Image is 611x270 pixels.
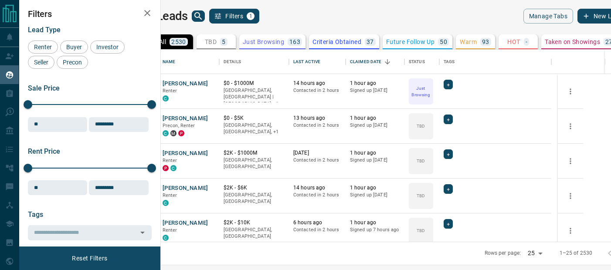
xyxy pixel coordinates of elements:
span: Tags [28,210,43,219]
p: HOT [507,39,520,45]
p: Contacted in 2 hours [293,87,341,94]
div: Details [219,50,289,74]
p: All [159,39,166,45]
p: 1 hour ago [350,219,400,226]
span: Precon [60,59,85,66]
div: condos.ca [163,95,169,101]
p: [GEOGRAPHIC_DATA], [GEOGRAPHIC_DATA] [224,226,285,240]
p: 1 hour ago [350,184,400,192]
p: Future Follow Up [386,39,434,45]
span: + [447,185,450,193]
div: Tags [439,50,551,74]
p: 1 hour ago [350,115,400,122]
p: 6 hours ago [293,219,341,226]
span: Seller [31,59,51,66]
div: Name [163,50,176,74]
button: [PERSON_NAME] [163,184,208,192]
p: $2K - $10K [224,219,285,226]
button: more [564,189,577,202]
p: 1–25 of 2530 [560,250,593,257]
p: [GEOGRAPHIC_DATA], [GEOGRAPHIC_DATA] [224,157,285,170]
div: + [444,149,453,159]
p: 93 [482,39,489,45]
p: 163 [289,39,300,45]
p: Toronto [224,87,285,108]
p: [DATE] [293,149,341,157]
p: Criteria Obtained [312,39,361,45]
div: condos.ca [163,130,169,136]
div: Claimed Date [350,50,382,74]
span: Precon, Renter [163,123,195,128]
button: Manage Tabs [523,9,573,24]
div: condos.ca [163,200,169,206]
p: Contacted in 2 hours [293,192,341,199]
p: $2K - $1000M [224,149,285,157]
span: + [447,150,450,159]
p: Rows per page: [485,250,521,257]
span: 1 [248,13,254,19]
p: $2K - $6K [224,184,285,192]
p: TBD [417,158,425,164]
button: [PERSON_NAME] [163,115,208,123]
p: $0 - $1000M [224,80,285,87]
p: 2530 [171,39,186,45]
div: + [444,219,453,229]
p: Signed up 7 hours ago [350,226,400,233]
p: $0 - $5K [224,115,285,122]
span: Investor [93,44,122,51]
div: condos.ca [170,165,177,171]
p: 37 [367,39,374,45]
p: 50 [440,39,447,45]
span: Renter [163,88,177,94]
div: Renter [28,40,58,54]
div: Investor [90,40,125,54]
p: TBD [205,39,217,45]
p: Taken on Showings [545,39,600,45]
span: Renter [163,158,177,163]
div: Name [158,50,219,74]
button: Sort [381,56,394,68]
div: Last Active [293,50,320,74]
button: Open [136,226,149,239]
p: 14 hours ago [293,184,341,192]
div: Status [409,50,425,74]
p: Contacted in 2 hours [293,226,341,233]
div: + [444,184,453,194]
p: Signed up [DATE] [350,157,400,164]
p: TBD [417,227,425,234]
button: [PERSON_NAME] [163,219,208,227]
p: 1 hour ago [350,80,400,87]
span: Sale Price [28,84,60,92]
div: Last Active [289,50,346,74]
p: - [526,39,527,45]
button: search button [192,10,205,22]
div: 25 [524,247,545,260]
span: + [447,115,450,124]
span: + [447,80,450,89]
div: Precon [57,56,88,69]
p: Signed up [DATE] [350,122,400,129]
p: 14 hours ago [293,80,341,87]
p: Contacted in 2 hours [293,157,341,164]
button: more [564,155,577,168]
div: Seller [28,56,54,69]
div: property.ca [163,165,169,171]
button: Filters1 [209,9,259,24]
h1: My Leads [138,9,188,23]
p: [GEOGRAPHIC_DATA], [GEOGRAPHIC_DATA] [224,192,285,205]
div: property.ca [178,130,184,136]
div: mrloft.ca [170,130,177,136]
span: Lead Type [28,26,61,34]
button: Reset Filters [66,251,113,266]
p: 5 [222,39,225,45]
div: Claimed Date [346,50,404,74]
p: Warm [460,39,477,45]
div: Buyer [60,40,88,54]
div: Status [404,50,439,74]
span: Renter [163,227,177,233]
button: [PERSON_NAME] [163,149,208,158]
span: Buyer [63,44,85,51]
p: TBD [417,123,425,129]
span: + [447,219,450,228]
div: + [444,115,453,124]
